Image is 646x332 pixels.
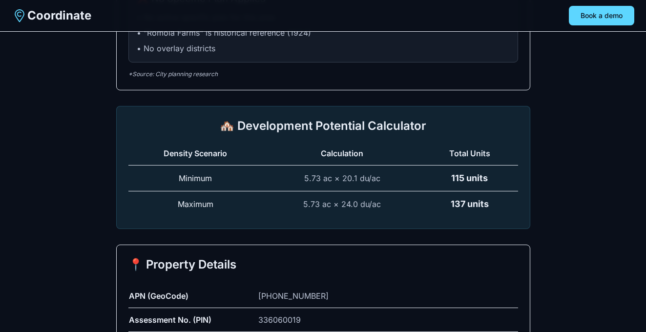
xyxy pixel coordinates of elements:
[128,284,258,308] td: APN (GeoCode)
[421,191,518,217] td: 137 units
[128,166,263,191] td: Minimum
[258,308,518,332] td: 336060019
[27,8,91,23] span: Coordinate
[137,42,510,54] li: • No overlay districts
[12,8,91,23] a: Coordinate
[421,166,518,191] td: 115 units
[421,142,518,166] th: Total Units
[128,257,518,272] h2: 📍 Property Details
[128,118,518,134] h2: 🏘️ Development Potential Calculator
[128,142,263,166] th: Density Scenario
[258,284,518,308] td: [PHONE_NUMBER]
[263,142,421,166] th: Calculation
[263,166,421,191] td: 5.73 ac × 20.1 du/ac
[128,308,258,332] td: Assessment No. (PIN)
[569,6,634,25] button: Book a demo
[128,70,518,78] p: *Source: City planning research
[263,191,421,217] td: 5.73 ac × 24.0 du/ac
[128,191,263,217] td: Maximum
[137,27,510,39] li: • "Romola Farms" is historical reference (1924)
[12,8,27,23] img: Coordinate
